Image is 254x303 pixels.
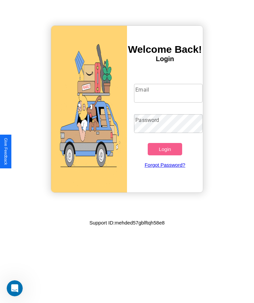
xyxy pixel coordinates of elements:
[131,155,199,174] a: Forgot Password?
[89,218,164,227] p: Support ID: mehded57gblftqh58e8
[127,55,203,63] h4: Login
[148,143,182,155] button: Login
[7,280,23,296] iframe: Intercom live chat
[3,138,8,165] div: Give Feedback
[127,44,203,55] h3: Welcome Back!
[51,26,127,192] img: gif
